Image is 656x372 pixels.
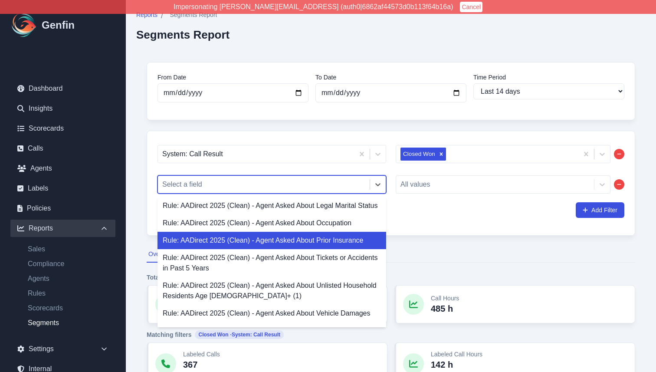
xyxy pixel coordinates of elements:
[157,305,386,322] div: Rule: AADirect 2025 (Clean) - Agent Asked About Vehicle Damages
[10,120,115,137] a: Scorecards
[161,11,163,21] span: /
[400,148,436,161] div: Closed Won
[157,73,308,82] label: From Date
[136,28,230,41] h2: Segments Report
[157,197,386,214] div: Rule: AADirect 2025 (Clean) - Agent Asked About Legal Marital Status
[21,244,115,254] a: Sales
[147,330,635,339] h4: Matching filters
[157,214,386,232] div: Rule: AADirect 2025 (Clean) - Agent Asked About Occupation
[136,10,157,19] span: Reports
[21,303,115,313] a: Scorecards
[21,273,115,284] a: Agents
[10,200,115,217] a: Policies
[157,277,386,305] div: Rule: AADirect 2025 (Clean) - Agent Asked About Unlisted Household Residents Age [DEMOGRAPHIC_DAT...
[315,73,466,82] label: To Date
[10,220,115,237] div: Reports
[10,180,115,197] a: Labels
[10,11,38,39] img: Logo
[21,318,115,328] a: Segments
[42,18,75,32] h1: Genfin
[473,73,624,82] label: Time Period
[10,100,115,117] a: Insights
[10,140,115,157] a: Calls
[431,303,459,315] p: 485 h
[157,322,386,350] div: Rule: AADirect 2025 (Clean) - Agent Asked About Vehicle Registration Ownership
[436,148,446,161] div: Remove Closed Won
[147,246,175,263] button: Overview
[183,350,227,359] p: Labeled Calls
[147,273,635,282] h4: Totals (date range)
[10,340,115,358] div: Settings
[183,359,227,371] p: 367
[230,331,280,338] span: · System: Call Result
[10,80,115,97] a: Dashboard
[157,249,386,277] div: Rule: AADirect 2025 (Clean) - Agent Asked About Tickets or Accidents in Past 5 Years
[21,259,115,269] a: Compliance
[431,350,482,359] p: Labeled Call Hours
[460,2,482,12] button: Cancel
[431,359,482,371] p: 142 h
[10,160,115,177] a: Agents
[136,10,157,21] a: Reports
[576,202,624,218] button: Add Filter
[195,330,284,339] span: Closed Won
[431,294,459,303] p: Call Hours
[157,232,386,249] div: Rule: AADirect 2025 (Clean) - Agent Asked About Prior Insurance
[21,288,115,299] a: Rules
[170,10,217,19] span: Segments Report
